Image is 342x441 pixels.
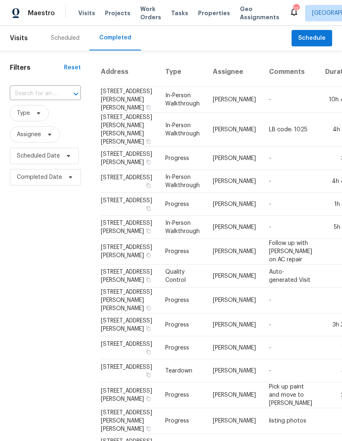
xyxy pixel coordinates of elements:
td: [STREET_ADDRESS][PERSON_NAME] [100,313,159,336]
button: Open [70,88,82,100]
td: [PERSON_NAME] [206,193,262,216]
th: Assignee [206,57,262,87]
td: [PERSON_NAME] [206,408,262,434]
button: Copy Address [145,304,152,312]
button: Copy Address [145,104,152,111]
button: Copy Address [145,227,152,235]
td: - [262,147,319,170]
span: Type [17,109,30,117]
td: - [262,359,319,382]
td: [PERSON_NAME] [206,170,262,193]
td: [PERSON_NAME] [206,265,262,288]
td: [PERSON_NAME] [206,87,262,113]
td: Progress [159,288,206,313]
input: Search for an address... [10,87,58,100]
button: Copy Address [145,371,152,379]
td: Progress [159,239,206,265]
span: Geo Assignments [240,5,279,21]
td: [STREET_ADDRESS][PERSON_NAME] [100,239,159,265]
td: [STREET_ADDRESS] [100,359,159,382]
td: [STREET_ADDRESS][PERSON_NAME][PERSON_NAME][PERSON_NAME] [100,113,159,147]
span: Properties [198,9,230,17]
td: Progress [159,336,206,359]
span: Projects [105,9,130,17]
td: [STREET_ADDRESS][PERSON_NAME][PERSON_NAME] [100,408,159,434]
td: - [262,216,319,239]
span: Completed Date [17,173,62,181]
span: Work Orders [140,5,161,21]
span: Visits [10,29,28,47]
td: - [262,193,319,216]
td: Progress [159,408,206,434]
span: Maestro [28,9,55,17]
td: [STREET_ADDRESS][PERSON_NAME] [100,265,159,288]
td: [STREET_ADDRESS][PERSON_NAME] [100,147,159,170]
td: - [262,170,319,193]
span: Assignee [17,130,41,139]
td: [STREET_ADDRESS][PERSON_NAME][PERSON_NAME] [100,288,159,313]
td: Quality Control [159,265,206,288]
td: In-Person Walkthrough [159,113,206,147]
button: Copy Address [145,395,152,402]
span: Scheduled Date [17,152,60,160]
div: Reset [64,64,81,72]
button: Copy Address [145,182,152,189]
td: [STREET_ADDRESS] [100,336,159,359]
div: Scheduled [51,34,80,42]
td: [PERSON_NAME] [206,288,262,313]
td: [PERSON_NAME] [206,336,262,359]
button: Copy Address [145,158,152,166]
td: Progress [159,193,206,216]
td: listing photos [262,408,319,434]
th: Comments [262,57,319,87]
td: In-Person Walkthrough [159,216,206,239]
td: In-Person Walkthrough [159,87,206,113]
td: [PERSON_NAME] [206,382,262,408]
button: Schedule [292,30,332,47]
div: Completed [99,34,131,42]
td: - [262,288,319,313]
button: Copy Address [145,138,152,145]
td: [STREET_ADDRESS] [100,193,159,216]
span: Tasks [171,10,188,16]
td: Progress [159,382,206,408]
td: - [262,87,319,113]
td: [STREET_ADDRESS][PERSON_NAME][PERSON_NAME] [100,87,159,113]
button: Copy Address [145,276,152,283]
td: [PERSON_NAME] [206,147,262,170]
td: [STREET_ADDRESS][PERSON_NAME] [100,216,159,239]
button: Copy Address [145,348,152,356]
button: Copy Address [145,425,152,432]
td: [PERSON_NAME] [206,239,262,265]
button: Copy Address [145,251,152,259]
td: LB code: 1025 [262,113,319,147]
td: - [262,336,319,359]
td: Auto-generated Visit [262,265,319,288]
td: [STREET_ADDRESS] [100,170,159,193]
td: In-Person Walkthrough [159,170,206,193]
td: - [262,313,319,336]
td: [STREET_ADDRESS][PERSON_NAME] [100,382,159,408]
td: [PERSON_NAME] [206,359,262,382]
button: Copy Address [145,205,152,212]
td: Progress [159,313,206,336]
td: Progress [159,147,206,170]
th: Address [100,57,159,87]
th: Type [159,57,206,87]
span: Visits [78,9,95,17]
div: 13 [293,5,299,13]
td: [PERSON_NAME] [206,313,262,336]
span: Schedule [298,33,326,43]
h1: Filters [10,64,64,72]
button: Copy Address [145,325,152,332]
td: [PERSON_NAME] [206,113,262,147]
td: Pick up paint and move to [PERSON_NAME] [262,382,319,408]
td: [PERSON_NAME] [206,216,262,239]
td: Teardown [159,359,206,382]
td: Follow up with [PERSON_NAME] on AC repair [262,239,319,265]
